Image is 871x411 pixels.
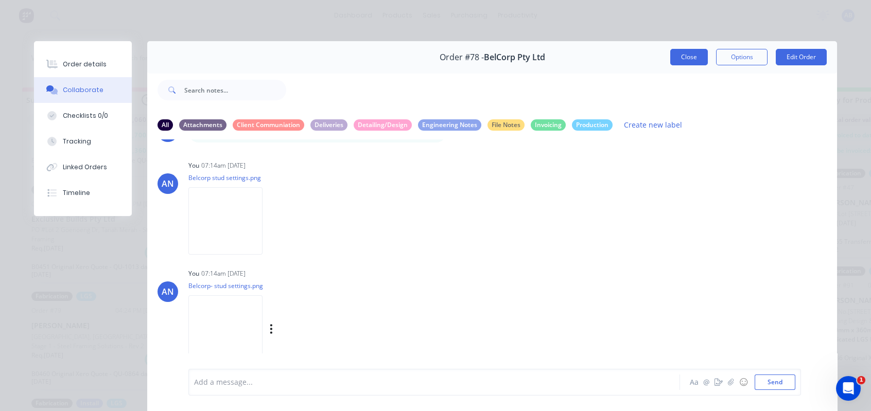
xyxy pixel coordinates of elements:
[572,119,613,131] div: Production
[188,281,377,290] p: Belcorp- stud settings.png
[670,49,708,65] button: Close
[755,374,795,390] button: Send
[836,376,861,401] iframe: Intercom live chat
[34,129,132,154] button: Tracking
[418,119,481,131] div: Engineering Notes
[700,376,712,388] button: @
[63,60,107,69] div: Order details
[776,49,827,65] button: Edit Order
[716,49,768,65] button: Options
[34,103,132,129] button: Checklists 0/0
[188,161,199,170] div: You
[63,111,108,120] div: Checklists 0/0
[619,118,688,132] button: Create new label
[162,177,174,190] div: AN
[531,119,566,131] div: Invoicing
[857,376,865,384] span: 1
[63,163,107,172] div: Linked Orders
[688,376,700,388] button: Aa
[34,154,132,180] button: Linked Orders
[310,119,347,131] div: Deliveries
[440,52,484,62] span: Order #78 -
[63,85,103,95] div: Collaborate
[34,180,132,206] button: Timeline
[188,173,273,182] p: Belcorp stud settings.png
[201,161,246,170] div: 07:14am [DATE]
[34,51,132,77] button: Order details
[188,269,199,278] div: You
[63,137,91,146] div: Tracking
[34,77,132,103] button: Collaborate
[162,285,174,298] div: AN
[179,119,227,131] div: Attachments
[158,119,173,131] div: All
[354,119,412,131] div: Detailing/Design
[233,119,304,131] div: Client Communiation
[201,269,246,278] div: 07:14am [DATE]
[484,52,545,62] span: BelCorp Pty Ltd
[487,119,525,131] div: File Notes
[737,376,750,388] button: ☺
[63,188,90,198] div: Timeline
[184,80,286,100] input: Search notes...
